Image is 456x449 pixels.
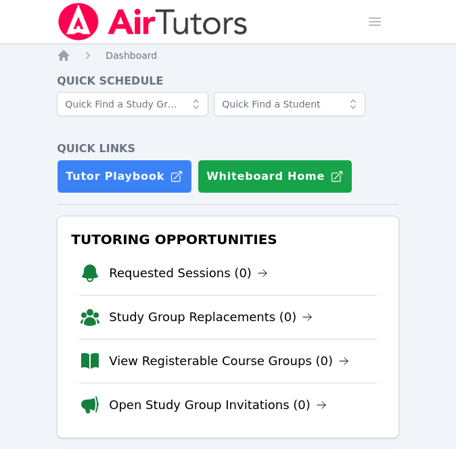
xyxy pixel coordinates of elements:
a: Open Study Group Invitations (0) [109,396,327,415]
button: Whiteboard Home [198,160,352,193]
a: View Registerable Course Groups (0) [109,352,349,371]
a: Requested Sessions (0) [109,264,268,283]
input: Quick Find a Study Group [57,92,208,116]
img: Air Tutors [57,3,248,41]
a: Dashboard [106,49,157,62]
a: Tutor Playbook [57,160,192,193]
h3: Tutoring Opportunities [68,227,388,252]
h4: Quick Schedule [57,73,399,89]
input: Quick Find a Student [214,92,365,116]
h4: Quick Links [57,141,399,157]
span: Dashboard [106,50,157,61]
nav: Breadcrumb [57,49,399,62]
a: Study Group Replacements (0) [109,308,313,327]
